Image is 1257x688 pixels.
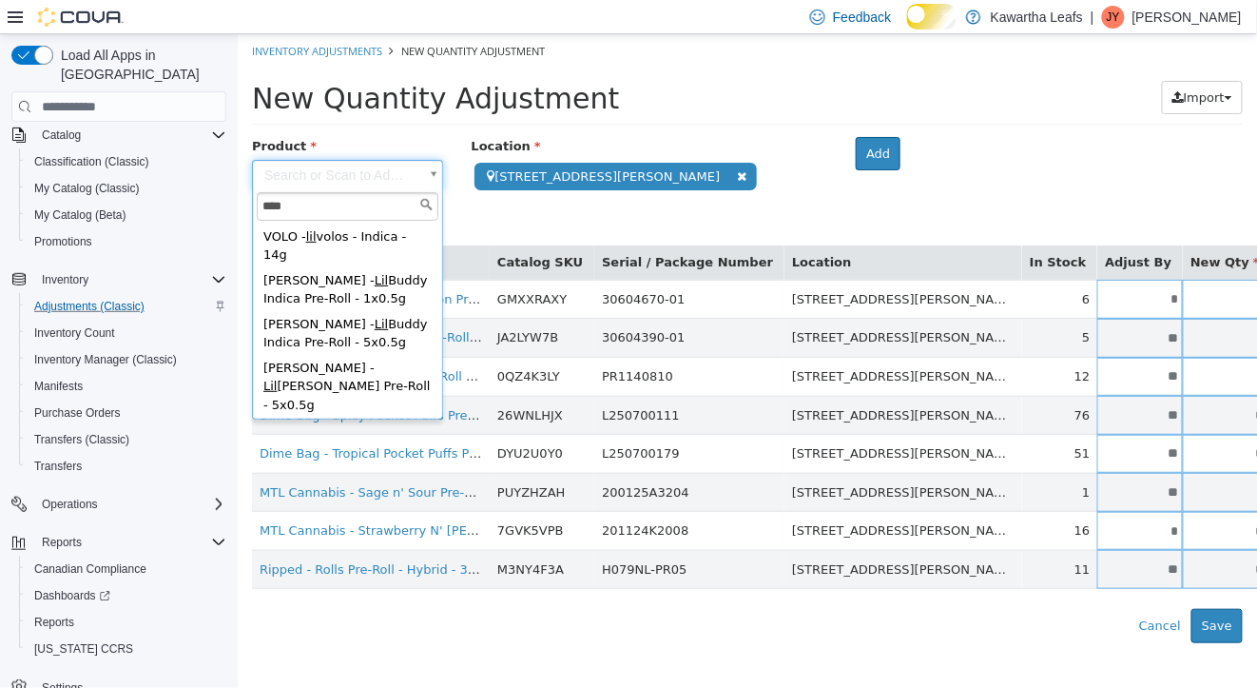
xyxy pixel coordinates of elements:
a: Dashboards [19,582,234,609]
span: Reports [42,535,82,550]
span: Catalog [42,128,81,143]
span: Reports [34,531,226,554]
span: Manifests [27,375,226,398]
span: Promotions [34,234,92,249]
a: Inventory Count [27,322,123,344]
span: Washington CCRS [27,638,226,660]
span: Classification (Classic) [27,150,226,173]
div: [PERSON_NAME] - [PERSON_NAME] Pre-Roll - 5x0.5g [19,322,201,384]
button: Inventory [4,266,234,293]
button: Inventory [34,268,96,291]
span: Dashboards [27,584,226,607]
a: Adjustments (Classic) [27,295,152,318]
a: Reports [27,611,82,634]
button: Inventory Count [19,320,234,346]
input: Dark Mode [907,4,957,29]
span: Purchase Orders [34,405,121,421]
span: Inventory Manager (Classic) [34,352,177,367]
span: My Catalog (Beta) [34,207,126,223]
a: Promotions [27,230,100,253]
div: James Yin [1102,6,1125,29]
span: Classification (Classic) [34,154,149,169]
span: Purchase Orders [27,402,226,424]
span: Inventory Count [34,325,115,341]
a: Inventory Manager (Classic) [27,348,184,371]
button: Operations [34,493,106,516]
button: Operations [4,491,234,518]
div: [PERSON_NAME] - Buddy Indica Pre-Roll - 5x0.5g [19,278,201,322]
span: Adjustments (Classic) [27,295,226,318]
button: Inventory Manager (Classic) [19,346,234,373]
button: Promotions [19,228,234,255]
span: [US_STATE] CCRS [34,641,133,657]
a: Manifests [27,375,90,398]
button: Catalog [4,122,234,148]
span: Transfers [27,455,226,478]
span: Transfers (Classic) [27,428,226,451]
img: Cova [38,8,124,27]
a: My Catalog (Classic) [27,177,147,200]
span: Lil [137,283,150,297]
span: Operations [42,497,98,512]
a: Transfers [27,455,89,478]
button: [US_STATE] CCRS [19,636,234,662]
button: Classification (Classic) [19,148,234,175]
button: My Catalog (Beta) [19,202,234,228]
span: Load All Apps in [GEOGRAPHIC_DATA] [53,46,226,84]
span: lil [68,195,79,209]
span: Adjustments (Classic) [34,299,145,314]
a: My Catalog (Beta) [27,204,134,226]
span: Reports [34,615,74,630]
span: Dark Mode [907,29,908,30]
span: My Catalog (Classic) [34,181,140,196]
p: Kawartha Leafs [991,6,1083,29]
a: Canadian Compliance [27,558,154,580]
a: Transfers (Classic) [27,428,137,451]
span: Lil [26,344,39,359]
a: Dashboards [27,584,118,607]
p: [PERSON_NAME] [1132,6,1242,29]
button: Transfers [19,453,234,480]
button: Catalog [34,124,88,147]
span: Reports [27,611,226,634]
button: Transfers (Classic) [19,426,234,453]
a: Purchase Orders [27,402,128,424]
a: [US_STATE] CCRS [27,638,141,660]
button: Manifests [19,373,234,400]
span: Lil [137,239,150,253]
a: Classification (Classic) [27,150,157,173]
span: Canadian Compliance [27,558,226,580]
button: Reports [4,529,234,556]
span: Operations [34,493,226,516]
button: My Catalog (Classic) [19,175,234,202]
button: Reports [34,531,89,554]
div: VOLO - volos - Indica - 14g [19,190,201,234]
p: | [1091,6,1094,29]
span: Feedback [833,8,891,27]
span: Transfers [34,459,82,474]
span: Canadian Compliance [34,561,146,577]
span: My Catalog (Beta) [27,204,226,226]
span: Inventory Count [27,322,226,344]
span: Dashboards [34,588,110,603]
div: [PERSON_NAME] - Buddy Indica Pre-Roll - 1x0.5g [19,234,201,278]
span: Transfers (Classic) [34,432,129,447]
button: Reports [19,609,234,636]
span: Inventory Manager (Classic) [27,348,226,371]
span: Manifests [34,379,83,394]
span: Promotions [27,230,226,253]
span: My Catalog (Classic) [27,177,226,200]
span: Catalog [34,124,226,147]
span: Inventory [42,272,88,287]
span: JY [1107,6,1120,29]
button: Purchase Orders [19,400,234,426]
button: Adjustments (Classic) [19,293,234,320]
span: Inventory [34,268,226,291]
button: Canadian Compliance [19,556,234,582]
